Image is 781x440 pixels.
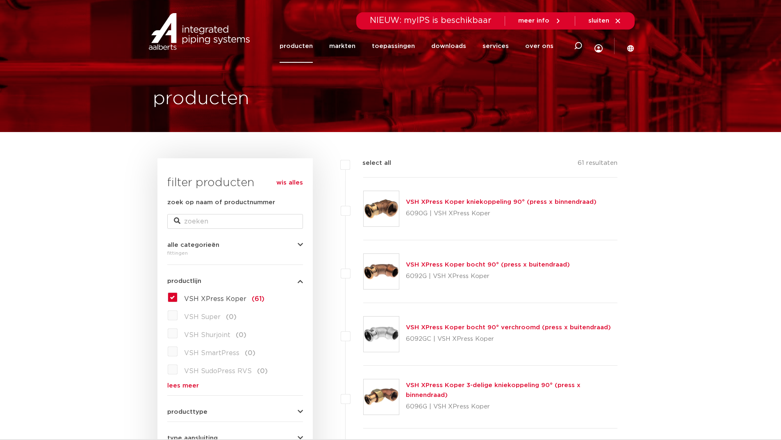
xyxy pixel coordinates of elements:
[406,270,570,283] p: 6092G | VSH XPress Koper
[350,158,391,168] label: select all
[167,175,303,191] h3: filter producten
[372,30,415,63] a: toepassingen
[167,409,207,415] span: producttype
[406,262,570,268] a: VSH XPress Koper bocht 90° (press x buitendraad)
[252,296,264,302] span: (61)
[280,30,553,63] nav: Menu
[245,350,255,356] span: (0)
[588,17,622,25] a: sluiten
[184,314,221,320] span: VSH Super
[153,86,249,112] h1: producten
[431,30,466,63] a: downloads
[518,18,549,24] span: meer info
[167,409,303,415] button: producttype
[483,30,509,63] a: services
[329,30,355,63] a: markten
[280,30,313,63] a: producten
[167,278,201,284] span: productlijn
[167,242,219,248] span: alle categorieën
[370,16,492,25] span: NIEUW: myIPS is beschikbaar
[167,248,303,258] div: fittingen
[406,333,611,346] p: 6092GC | VSH XPress Koper
[276,178,303,188] a: wis alles
[578,158,617,171] p: 61 resultaten
[406,199,597,205] a: VSH XPress Koper kniekoppeling 90° (press x binnendraad)
[184,296,246,302] span: VSH XPress Koper
[167,198,275,207] label: zoek op naam of productnummer
[594,27,603,65] div: my IPS
[364,254,399,289] img: Thumbnail for VSH XPress Koper bocht 90° (press x buitendraad)
[406,324,611,331] a: VSH XPress Koper bocht 90° verchroomd (press x buitendraad)
[406,400,618,413] p: 6096G | VSH XPress Koper
[406,207,597,220] p: 6090G | VSH XPress Koper
[364,191,399,226] img: Thumbnail for VSH XPress Koper kniekoppeling 90° (press x binnendraad)
[226,314,237,320] span: (0)
[167,383,303,389] a: lees meer
[184,332,230,338] span: VSH Shurjoint
[257,368,268,374] span: (0)
[184,368,252,374] span: VSH SudoPress RVS
[525,30,553,63] a: over ons
[167,242,303,248] button: alle categorieën
[167,214,303,229] input: zoeken
[184,350,239,356] span: VSH SmartPress
[167,278,303,284] button: productlijn
[236,332,246,338] span: (0)
[588,18,609,24] span: sluiten
[364,317,399,352] img: Thumbnail for VSH XPress Koper bocht 90° verchroomd (press x buitendraad)
[364,379,399,415] img: Thumbnail for VSH XPress Koper 3-delige kniekoppeling 90° (press x binnendraad)
[406,382,581,398] a: VSH XPress Koper 3-delige kniekoppeling 90° (press x binnendraad)
[518,17,562,25] a: meer info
